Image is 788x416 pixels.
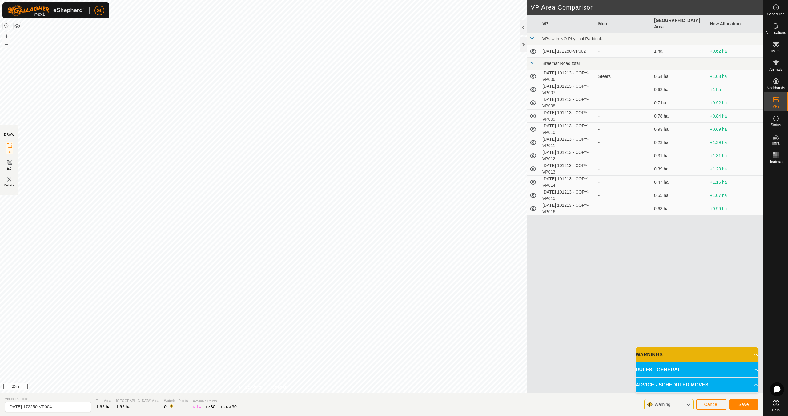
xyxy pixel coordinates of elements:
td: +1.07 ha [708,189,764,202]
td: +1.15 ha [708,176,764,189]
div: - [598,100,649,106]
td: 0.31 ha [652,149,708,162]
button: – [3,40,10,48]
button: Reset Map [3,22,10,30]
span: Delete [4,183,15,188]
button: Save [729,399,758,410]
span: Help [772,408,780,412]
span: Save [738,402,749,407]
span: 1.62 ha [116,404,131,409]
span: 1.62 ha [96,404,111,409]
div: Steers [598,73,649,80]
td: 0.39 ha [652,162,708,176]
td: 0.7 ha [652,96,708,110]
td: +1.08 ha [708,70,764,83]
span: Heatmap [768,160,783,164]
td: +0.84 ha [708,110,764,123]
td: +1.31 ha [708,149,764,162]
td: [DATE] 101213 - COPY-VP013 [540,162,596,176]
td: 0.54 ha [652,70,708,83]
p-accordion-header: RULES - GENERAL [636,362,758,377]
td: [DATE] 101213 - COPY-VP014 [540,176,596,189]
th: VP [540,15,596,33]
span: ADVICE - SCHEDULED MOVES [636,381,708,389]
span: WARNINGS [636,351,663,358]
img: Gallagher Logo [7,5,84,16]
div: - [598,139,649,146]
td: [DATE] 101213 - COPY-VP016 [540,202,596,215]
span: Animals [769,68,782,71]
span: Warning [654,402,670,407]
span: Available Points [193,398,236,404]
span: Notifications [766,31,786,34]
th: [GEOGRAPHIC_DATA] Area [652,15,708,33]
th: Mob [596,15,652,33]
span: VPs with NO Physical Paddock [542,36,602,41]
span: GL [97,7,103,14]
td: +0.99 ha [708,202,764,215]
td: +1.39 ha [708,136,764,149]
span: IZ [8,149,11,154]
span: 14 [196,404,201,409]
span: Watering Points [164,398,188,403]
span: Infra [772,142,779,145]
td: [DATE] 101213 - COPY-VP007 [540,83,596,96]
span: Virtual Paddock [5,396,91,402]
div: - [598,166,649,172]
span: Mobs [771,49,780,53]
div: - [598,113,649,119]
div: EZ [206,404,215,410]
span: RULES - GENERAL [636,366,681,374]
th: New Allocation [708,15,764,33]
p-accordion-header: WARNINGS [636,347,758,362]
td: [DATE] 101213 - COPY-VP009 [540,110,596,123]
td: [DATE] 101213 - COPY-VP010 [540,123,596,136]
div: - [598,206,649,212]
div: - [598,48,649,54]
div: - [598,192,649,199]
td: 0.63 ha [652,202,708,215]
button: Map Layers [14,22,21,30]
td: [DATE] 101213 - COPY-VP006 [540,70,596,83]
span: Cancel [704,402,718,407]
div: TOTAL [220,404,237,410]
span: Status [770,123,781,127]
a: Privacy Policy [239,385,262,390]
div: - [598,86,649,93]
span: 30 [232,404,237,409]
td: [DATE] 101213 - COPY-VP008 [540,96,596,110]
span: Braemar Road total [542,61,580,66]
span: 30 [211,404,215,409]
td: 0.55 ha [652,189,708,202]
h2: VP Area Comparison [531,4,763,11]
td: +1.23 ha [708,162,764,176]
td: [DATE] 172250-VP002 [540,45,596,58]
p-accordion-header: ADVICE - SCHEDULED MOVES [636,378,758,392]
button: + [3,32,10,40]
span: Schedules [767,12,784,16]
td: [DATE] 101213 - COPY-VP012 [540,149,596,162]
td: 0.78 ha [652,110,708,123]
div: - [598,179,649,186]
div: - [598,126,649,133]
button: Cancel [696,399,726,410]
td: [DATE] 101213 - COPY-VP011 [540,136,596,149]
a: Help [764,397,788,414]
span: Total Area [96,398,111,403]
span: VPs [772,105,779,108]
td: 0.47 ha [652,176,708,189]
a: Contact Us [270,385,288,390]
td: 0.93 ha [652,123,708,136]
td: 1 ha [652,45,708,58]
td: 0.23 ha [652,136,708,149]
td: +0.69 ha [708,123,764,136]
td: +1 ha [708,83,764,96]
td: +0.62 ha [708,45,764,58]
td: +0.92 ha [708,96,764,110]
span: Neckbands [766,86,785,90]
td: [DATE] 101213 - COPY-VP015 [540,189,596,202]
span: 0 [164,404,167,409]
div: IZ [193,404,201,410]
span: EZ [7,166,12,171]
span: [GEOGRAPHIC_DATA] Area [116,398,159,403]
